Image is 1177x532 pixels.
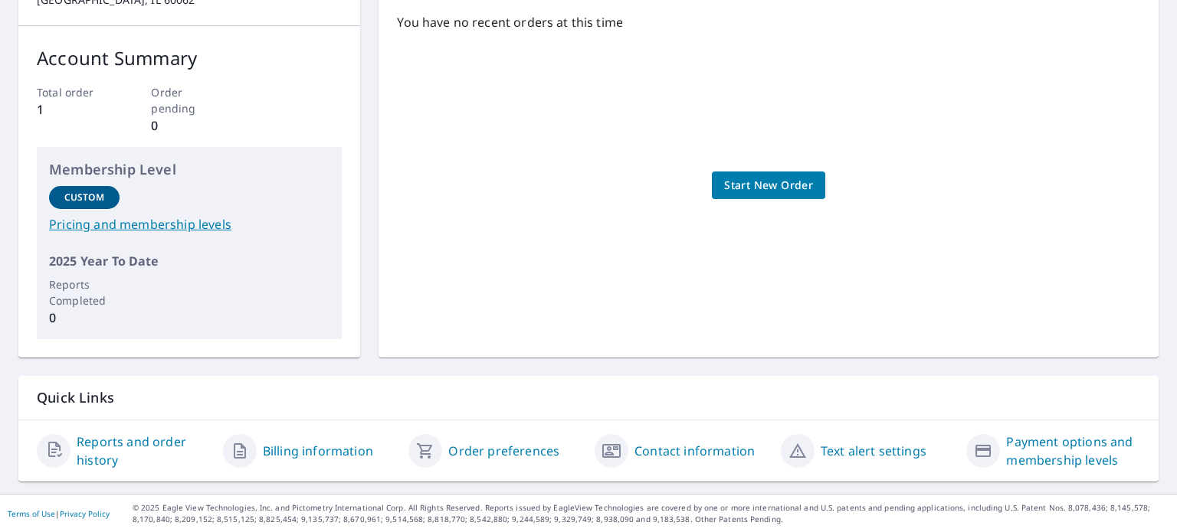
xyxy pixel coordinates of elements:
p: Quick Links [37,388,1140,407]
a: Payment options and membership levels [1006,432,1140,469]
a: Pricing and membership levels [49,215,329,233]
a: Privacy Policy [60,508,110,519]
p: 0 [151,116,228,135]
a: Order preferences [448,442,559,460]
p: | [8,509,110,518]
a: Terms of Use [8,508,55,519]
p: 0 [49,308,120,327]
p: 2025 Year To Date [49,252,329,270]
a: Contact information [634,442,755,460]
p: Custom [64,191,104,204]
p: Membership Level [49,159,329,180]
p: Order pending [151,84,228,116]
p: Account Summary [37,44,342,72]
a: Reports and order history [77,432,211,469]
p: © 2025 Eagle View Technologies, Inc. and Pictometry International Corp. All Rights Reserved. Repo... [133,502,1169,525]
a: Billing information [263,442,373,460]
a: Start New Order [712,171,825,200]
a: Text alert settings [821,442,926,460]
p: You have no recent orders at this time [397,13,1140,31]
p: Reports Completed [49,276,120,308]
p: 1 [37,100,113,119]
p: Total order [37,84,113,100]
span: Start New Order [724,176,813,195]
